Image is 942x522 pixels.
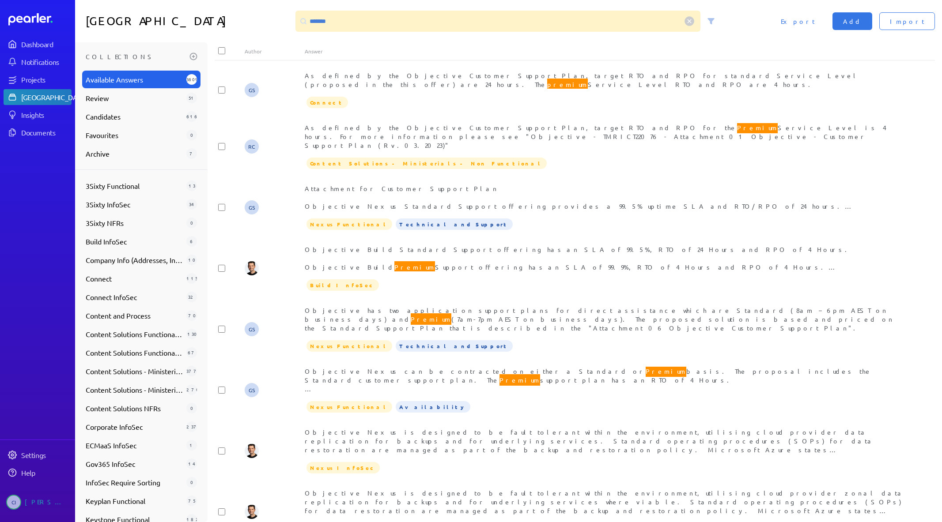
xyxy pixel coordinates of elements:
div: Dashboard [21,40,71,49]
span: Archive [86,148,183,159]
div: 377 [186,366,197,376]
span: Content Solutions Functional w/Images (Old _ For Review) [86,347,183,358]
div: [PERSON_NAME] [25,495,69,510]
span: Gary Somerville [245,83,259,97]
a: Documents [4,124,72,140]
span: Technical and Support [396,340,513,352]
div: Notifications [21,57,71,66]
span: Content Solutions NFRs [86,403,183,413]
div: 13 [186,180,197,191]
a: CI[PERSON_NAME] [4,491,72,513]
span: Company Info (Addresses, Insurance, etc) [86,255,183,265]
div: 67 [186,347,197,358]
span: Nexus Functional [306,340,392,352]
div: 115 [186,273,197,284]
a: Projects [4,71,72,87]
button: Import [879,12,935,30]
div: 51 [186,93,197,103]
a: Dashboard [8,13,72,26]
img: James Layton [245,505,259,519]
span: 3Sixty NFRs [86,218,183,228]
div: 0 [186,403,197,413]
div: 0 [186,477,197,488]
img: James Layton [245,261,259,275]
div: Insights [21,110,71,119]
span: Objective has two application support plans for direct assistance which are Standard (8am – 6pm A... [305,306,894,332]
span: Carolina Irigoyen [6,495,21,510]
span: Import [890,17,924,26]
span: Content Solutions - Ministerials - Functional [86,366,183,376]
span: Premium [646,365,686,377]
div: Projects [21,75,71,84]
span: As defined by the Objective Customer Support Plan, target RTO and RPO for the Service Level is 4 ... [305,122,886,149]
span: Build InfoSec [306,279,379,291]
a: Insights [4,107,72,123]
div: Author [245,48,305,55]
span: Gov365 InfoSec [86,458,183,469]
div: 270 [186,384,197,395]
span: premium [547,79,588,90]
button: Add [832,12,872,30]
span: Export [781,17,815,26]
span: Connect [86,273,183,284]
span: Add [843,17,862,26]
span: InfoSec Require Sorting [86,477,183,488]
div: 0 [186,218,197,228]
div: Documents [21,128,71,137]
span: Build InfoSec [86,236,183,247]
div: 32 [186,292,197,302]
span: Objective Nexus can be contracted on either a Standard or basis. The proposal includes the Standa... [305,365,872,402]
span: Objective Nexus is designed to be fault tolerant within the environment, utilising cloud provider... [305,428,895,515]
img: James Layton [245,444,259,458]
a: Dashboard [4,36,72,52]
span: Premium [737,122,778,133]
a: Settings [4,447,72,463]
div: 34 [186,199,197,210]
div: 130 [186,329,197,339]
div: 14 [186,458,197,469]
span: Robert Craig [245,139,259,154]
div: 10 [186,255,197,265]
span: Review [86,93,183,103]
div: 75 [186,496,197,506]
span: Content and Process [86,310,183,321]
span: Keyplan Functional [86,496,183,506]
a: [GEOGRAPHIC_DATA] [4,89,72,105]
span: ECMaaS InfoSec [86,440,183,451]
div: 237 [186,421,197,432]
span: Premium [411,313,451,325]
h1: [GEOGRAPHIC_DATA] [86,11,292,32]
span: Nexus InfoSec [306,462,380,473]
button: Export [770,12,825,30]
div: Answer [305,48,905,55]
div: 1 [186,440,197,451]
span: Connect InfoSec [86,292,183,302]
div: Help [21,468,71,477]
div: 7 [186,148,197,159]
a: Notifications [4,54,72,70]
span: Content Solutions - Ministerials - Non Functional [306,158,547,169]
div: Settings [21,451,71,459]
span: Premium [499,374,540,386]
span: Technical and Support [396,218,513,230]
a: Help [4,465,72,481]
span: 3Sixty InfoSec [86,199,183,210]
span: Premium [394,261,435,273]
span: Gary Somerville [245,322,259,336]
div: [GEOGRAPHIC_DATA] [21,93,87,101]
span: 3Sixty Functional [86,180,183,191]
h3: Collections [86,49,186,64]
div: 616 [186,111,197,122]
span: Available Answers [86,74,183,85]
span: Content Solutions - Ministerials - Non Functional [86,384,183,395]
span: Nexus Functional [306,401,392,413]
span: Gary Somerville [245,383,259,397]
span: As defined by the Objective Customer Support Plan, target RTO and RPO for standard Service Level ... [305,71,859,90]
span: Attachment for Customer Support Plan Objective Nexus Standard Support offering provides a 99.5% u... [305,184,853,254]
span: Content Solutions Functional (Review) [86,329,183,339]
span: Connect [306,97,348,108]
span: Nexus Functional [306,218,392,230]
span: Objective Build Standard Support offering has an SLA of 99.5%, RTO of 24 Hours and RPO of 4 Hours... [305,245,874,289]
span: Corporate InfoSec [86,421,183,432]
span: Favourites [86,130,183,140]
